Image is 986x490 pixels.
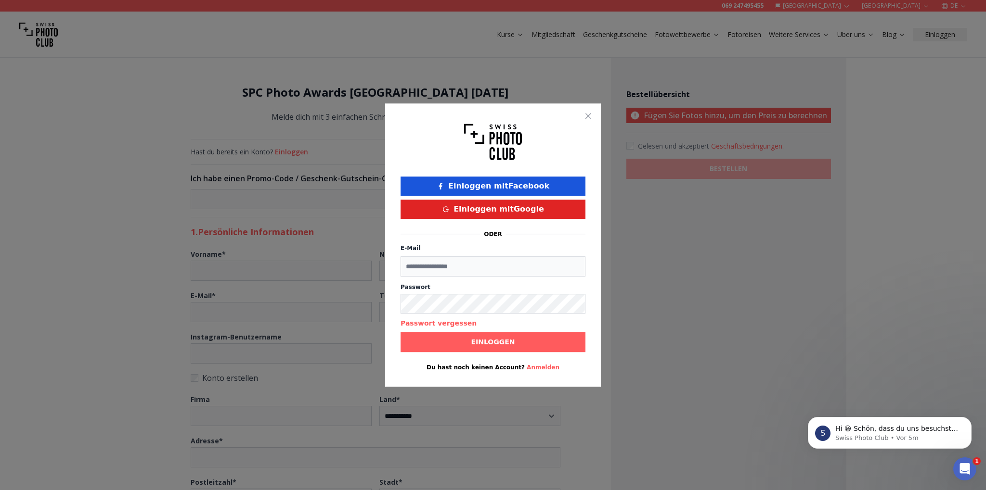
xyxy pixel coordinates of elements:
label: Passwort [401,283,585,291]
label: E-Mail [401,245,420,251]
button: Passwort vergessen [401,318,477,328]
button: Anmelden [527,364,559,371]
iframe: Intercom notifications Nachricht [793,397,986,464]
p: oder [484,230,502,238]
iframe: Intercom live chat [953,457,976,480]
p: Du hast noch keinen Account? [401,364,585,371]
button: Einloggen [401,332,585,352]
button: Einloggen mitFacebook [401,176,585,196]
span: 1 [973,457,981,465]
b: Einloggen [471,337,515,347]
button: Einloggen mitGoogle [401,200,585,219]
img: Swiss photo club [464,119,522,165]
